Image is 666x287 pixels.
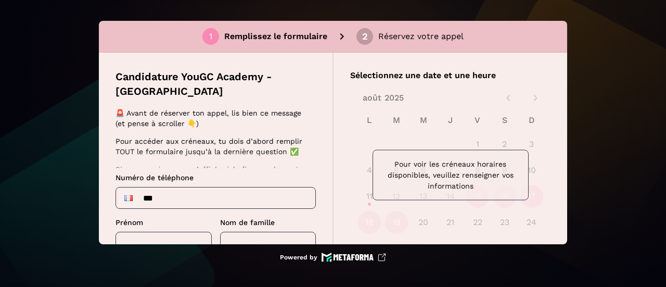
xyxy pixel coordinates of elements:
[280,253,386,262] a: Powered by
[224,30,327,43] p: Remplissez le formulaire
[378,30,464,43] p: Réservez votre appel
[116,173,194,182] span: Numéro de téléphone
[362,32,368,41] div: 2
[209,32,212,41] div: 1
[118,190,139,206] div: France: + 33
[116,69,316,98] p: Candidature YouGC Academy - [GEOGRAPHIC_DATA]
[280,253,317,261] p: Powered by
[350,69,550,82] p: Sélectionnez une date et une heure
[220,218,275,227] span: Nom de famille
[116,136,313,157] p: Pour accéder aux créneaux, tu dois d’abord remplir TOUT le formulaire jusqu’à la dernière question ✅
[116,164,313,185] p: Si aucun créneau ne s’affiche à la fin, pas de panique :
[116,108,313,129] p: 🚨 Avant de réserver ton appel, lis bien ce message (et pense à scroller 👇)
[116,218,143,227] span: Prénom
[381,159,520,192] p: Pour voir les créneaux horaires disponibles, veuillez renseigner vos informations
